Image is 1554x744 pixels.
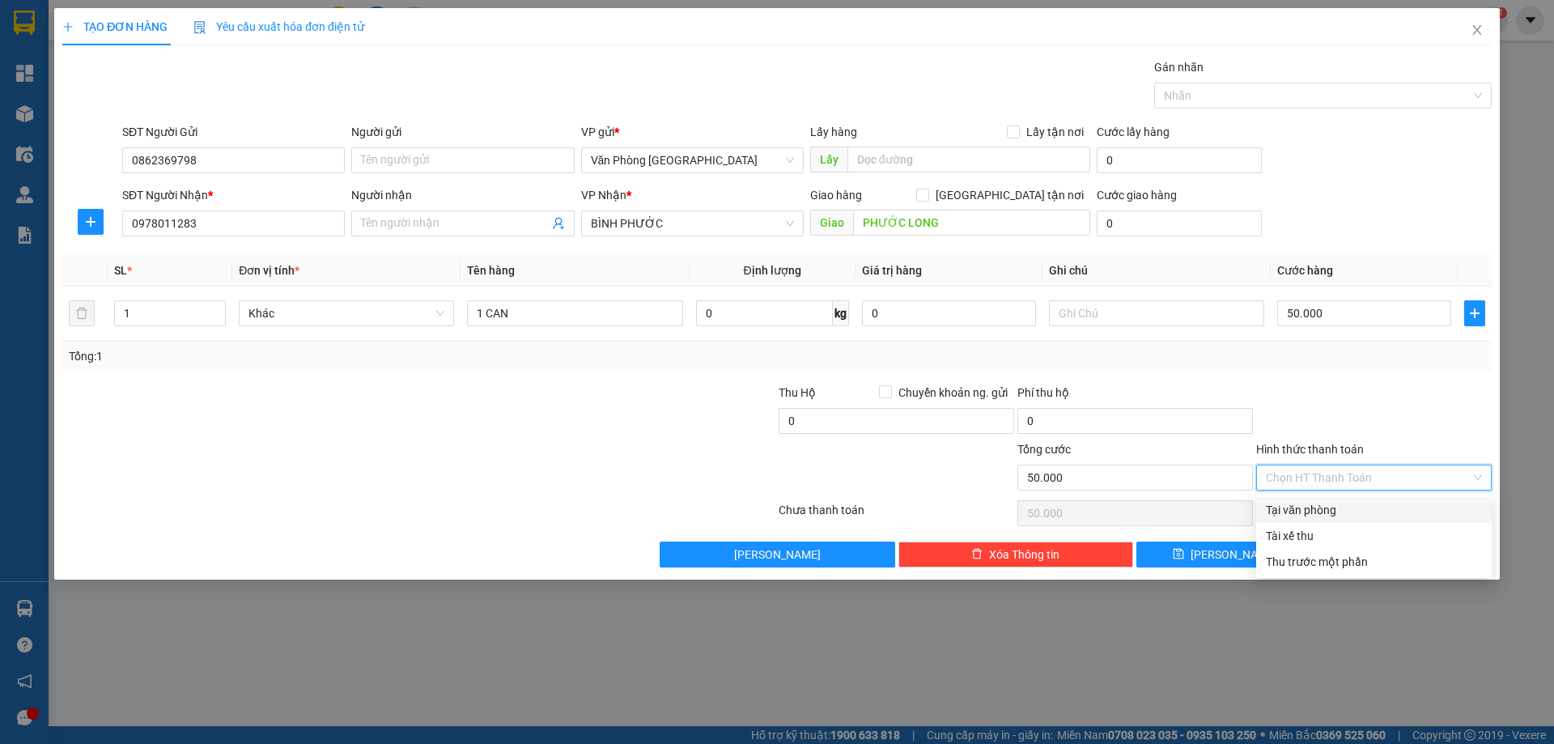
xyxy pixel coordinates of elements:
[1136,542,1312,568] button: save[PERSON_NAME]
[810,189,862,202] span: Giao hàng
[1277,264,1333,277] span: Cước hàng
[847,147,1090,172] input: Dọc đường
[1017,384,1253,408] div: Phí thu hộ
[1042,255,1271,287] th: Ghi chú
[1465,307,1484,320] span: plus
[581,123,804,141] div: VP gửi
[62,21,74,32] span: plus
[122,123,345,141] div: SĐT Người Gửi
[1266,527,1482,545] div: Tài xế thu
[122,104,170,156] strong: PHIẾU BIÊN NHẬN
[971,548,983,561] span: delete
[833,300,849,326] span: kg
[1049,300,1264,326] input: Ghi Chú
[69,300,95,326] button: delete
[810,125,857,138] span: Lấy hàng
[734,546,821,563] span: [PERSON_NAME]
[777,501,1016,529] div: Chưa thanh toán
[78,209,104,235] button: plus
[591,211,794,236] span: BÌNH PHƯỚC
[114,264,127,277] span: SL
[351,186,574,204] div: Người nhận
[1464,300,1485,326] button: plus
[1097,210,1262,236] input: Cước giao hàng
[898,542,1134,568] button: deleteXóa Thông tin
[1191,546,1277,563] span: [PERSON_NAME]
[892,384,1014,402] span: Chuyển khoản ng. gửi
[7,70,121,126] img: logo
[351,123,574,141] div: Người gửi
[193,20,364,33] span: Yêu cầu xuất hóa đơn điện tử
[1154,61,1204,74] label: Gán nhãn
[744,264,801,277] span: Định lượng
[467,264,515,277] span: Tên hàng
[862,264,922,277] span: Giá trị hàng
[79,215,103,228] span: plus
[123,15,168,67] strong: Nhà xe QUỐC ĐẠT
[1256,443,1364,456] label: Hình thức thanh toán
[581,189,626,202] span: VP Nhận
[122,70,169,101] span: 0906 477 911
[467,300,682,326] input: VD: Bàn, Ghế
[193,21,206,34] img: icon
[552,217,565,230] span: user-add
[1017,443,1071,456] span: Tổng cước
[1097,125,1170,138] label: Cước lấy hàng
[660,542,895,568] button: [PERSON_NAME]
[1266,553,1482,571] div: Thu trước một phần
[122,186,345,204] div: SĐT Người Nhận
[591,148,794,172] span: Văn Phòng Đà Nẵng
[1097,189,1177,202] label: Cước giao hàng
[810,147,847,172] span: Lấy
[1471,23,1484,36] span: close
[1454,8,1500,53] button: Close
[810,210,853,236] span: Giao
[69,347,600,365] div: Tổng: 1
[853,210,1090,236] input: Dọc đường
[929,186,1090,204] span: [GEOGRAPHIC_DATA] tận nơi
[172,108,310,125] span: BXTTDN1509250008
[1020,123,1090,141] span: Lấy tận nơi
[862,300,1036,326] input: 0
[1097,147,1262,173] input: Cước lấy hàng
[1266,501,1482,519] div: Tại văn phòng
[62,20,168,33] span: TẠO ĐƠN HÀNG
[248,301,444,325] span: Khác
[239,264,299,277] span: Đơn vị tính
[1173,548,1184,561] span: save
[989,546,1059,563] span: Xóa Thông tin
[779,386,816,399] span: Thu Hộ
